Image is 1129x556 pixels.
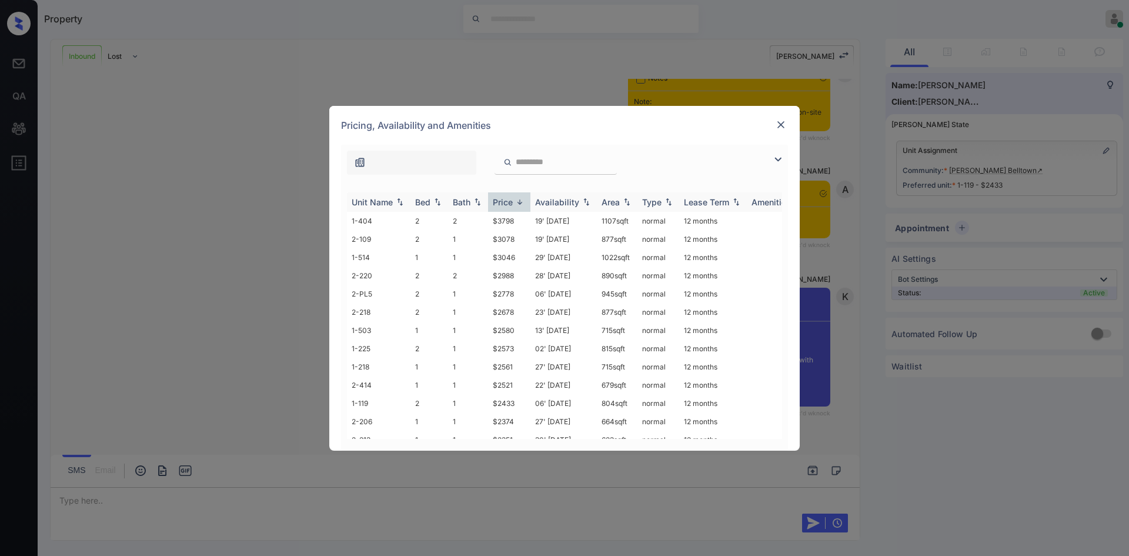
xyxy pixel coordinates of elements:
[347,267,410,285] td: 2-220
[597,285,637,303] td: 945 sqft
[642,197,662,207] div: Type
[488,230,530,248] td: $3078
[472,198,483,206] img: sorting
[751,197,791,207] div: Amenities
[637,431,679,449] td: normal
[637,394,679,412] td: normal
[621,198,633,206] img: sorting
[448,230,488,248] td: 1
[597,376,637,394] td: 679 sqft
[347,412,410,431] td: 2-206
[679,394,747,412] td: 12 months
[410,230,448,248] td: 2
[347,431,410,449] td: 2-213
[679,267,747,285] td: 12 months
[432,198,443,206] img: sorting
[415,197,430,207] div: Bed
[530,230,597,248] td: 19' [DATE]
[597,267,637,285] td: 890 sqft
[448,248,488,267] td: 1
[530,376,597,394] td: 22' [DATE]
[530,285,597,303] td: 06' [DATE]
[410,248,448,267] td: 1
[410,358,448,376] td: 1
[679,321,747,339] td: 12 months
[448,285,488,303] td: 1
[637,230,679,248] td: normal
[637,376,679,394] td: normal
[602,197,620,207] div: Area
[503,157,512,168] img: icon-zuma
[488,321,530,339] td: $2580
[679,230,747,248] td: 12 months
[679,303,747,321] td: 12 months
[488,248,530,267] td: $3046
[347,339,410,358] td: 1-225
[493,197,513,207] div: Price
[488,285,530,303] td: $2778
[679,431,747,449] td: 12 months
[410,339,448,358] td: 2
[597,303,637,321] td: 877 sqft
[679,358,747,376] td: 12 months
[347,358,410,376] td: 1-218
[530,431,597,449] td: 30' [DATE]
[530,358,597,376] td: 27' [DATE]
[448,412,488,431] td: 1
[514,198,526,207] img: sorting
[597,412,637,431] td: 664 sqft
[530,212,597,230] td: 19' [DATE]
[352,197,393,207] div: Unit Name
[488,412,530,431] td: $2374
[597,339,637,358] td: 815 sqft
[448,394,488,412] td: 1
[410,394,448,412] td: 2
[679,412,747,431] td: 12 months
[448,358,488,376] td: 1
[530,412,597,431] td: 27' [DATE]
[679,376,747,394] td: 12 months
[637,321,679,339] td: normal
[663,198,674,206] img: sorting
[535,197,579,207] div: Availability
[679,285,747,303] td: 12 months
[530,267,597,285] td: 28' [DATE]
[580,198,592,206] img: sorting
[448,267,488,285] td: 2
[775,119,787,131] img: close
[410,285,448,303] td: 2
[637,248,679,267] td: normal
[347,321,410,339] td: 1-503
[448,212,488,230] td: 2
[448,376,488,394] td: 1
[637,212,679,230] td: normal
[329,106,800,145] div: Pricing, Availability and Amenities
[730,198,742,206] img: sorting
[679,339,747,358] td: 12 months
[410,431,448,449] td: 1
[530,339,597,358] td: 02' [DATE]
[530,303,597,321] td: 23' [DATE]
[597,394,637,412] td: 804 sqft
[410,212,448,230] td: 2
[597,431,637,449] td: 623 sqft
[410,303,448,321] td: 2
[530,394,597,412] td: 06' [DATE]
[637,358,679,376] td: normal
[530,321,597,339] td: 13' [DATE]
[597,321,637,339] td: 715 sqft
[488,376,530,394] td: $2521
[354,157,366,168] img: icon-zuma
[410,321,448,339] td: 1
[488,212,530,230] td: $3798
[637,412,679,431] td: normal
[448,431,488,449] td: 1
[448,321,488,339] td: 1
[597,230,637,248] td: 877 sqft
[347,230,410,248] td: 2-109
[637,285,679,303] td: normal
[347,394,410,412] td: 1-119
[488,358,530,376] td: $2561
[637,339,679,358] td: normal
[347,303,410,321] td: 2-218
